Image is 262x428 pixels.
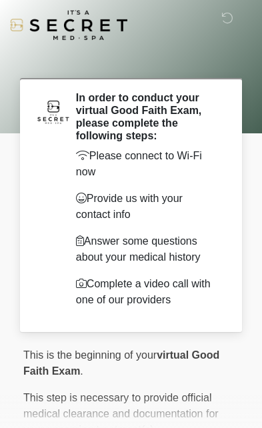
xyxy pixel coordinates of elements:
span: . [80,365,83,377]
h2: In order to conduct your virtual Good Faith Exam, please complete the following steps: [76,91,219,143]
strong: virtual Good Faith Exam [23,349,219,377]
p: Complete a video call with one of our providers [76,276,219,308]
p: Answer some questions about your medical history [76,233,219,265]
img: Agent Avatar [33,91,73,131]
p: Please connect to Wi-Fi now [76,148,219,180]
img: It's A Secret Med Spa Logo [10,10,127,40]
p: Provide us with your contact info [76,191,219,223]
span: This is the beginning of your [23,349,157,361]
h1: ‎ ‎ [13,48,249,73]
